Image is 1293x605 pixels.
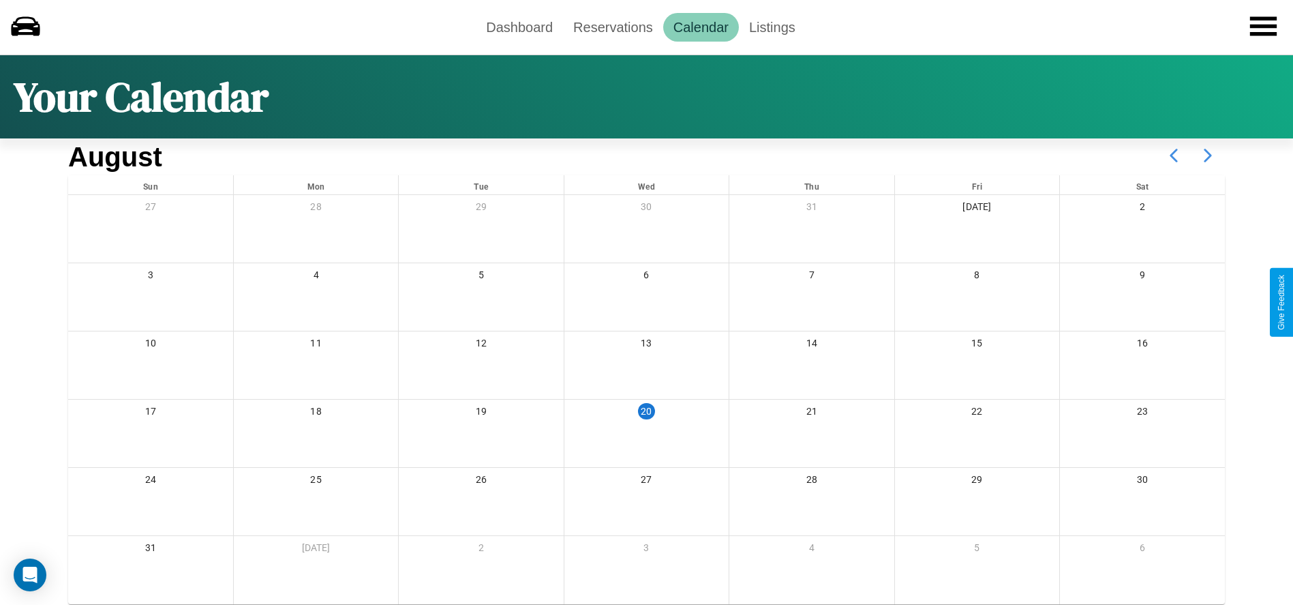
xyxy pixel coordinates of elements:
[564,536,729,564] div: 3
[68,400,233,428] div: 17
[729,263,894,291] div: 7
[564,331,729,359] div: 13
[564,175,729,194] div: Wed
[895,175,1059,194] div: Fri
[1060,263,1225,291] div: 9
[895,400,1059,428] div: 22
[895,331,1059,359] div: 15
[68,195,233,223] div: 27
[1060,468,1225,496] div: 30
[399,536,563,564] div: 2
[68,536,233,564] div: 31
[234,468,398,496] div: 25
[68,263,233,291] div: 3
[895,468,1059,496] div: 29
[14,559,46,591] div: Open Intercom Messenger
[399,468,563,496] div: 26
[399,331,563,359] div: 12
[234,175,398,194] div: Mon
[234,400,398,428] div: 18
[68,142,162,173] h2: August
[1060,195,1225,223] div: 2
[399,195,563,223] div: 29
[68,468,233,496] div: 24
[739,13,806,42] a: Listings
[729,331,894,359] div: 14
[1060,400,1225,428] div: 23
[399,400,563,428] div: 19
[563,13,663,42] a: Reservations
[729,536,894,564] div: 4
[1060,536,1225,564] div: 6
[68,175,233,194] div: Sun
[729,175,894,194] div: Thu
[729,195,894,223] div: 31
[68,331,233,359] div: 10
[476,13,563,42] a: Dashboard
[895,536,1059,564] div: 5
[1060,331,1225,359] div: 16
[234,195,398,223] div: 28
[895,195,1059,223] div: [DATE]
[234,331,398,359] div: 11
[399,175,563,194] div: Tue
[564,263,729,291] div: 6
[564,468,729,496] div: 27
[729,468,894,496] div: 28
[564,195,729,223] div: 30
[14,69,269,125] h1: Your Calendar
[1060,175,1225,194] div: Sat
[1277,275,1286,330] div: Give Feedback
[663,13,739,42] a: Calendar
[895,263,1059,291] div: 8
[399,263,563,291] div: 5
[234,536,398,564] div: [DATE]
[234,263,398,291] div: 4
[638,403,654,419] div: 20
[729,400,894,428] div: 21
